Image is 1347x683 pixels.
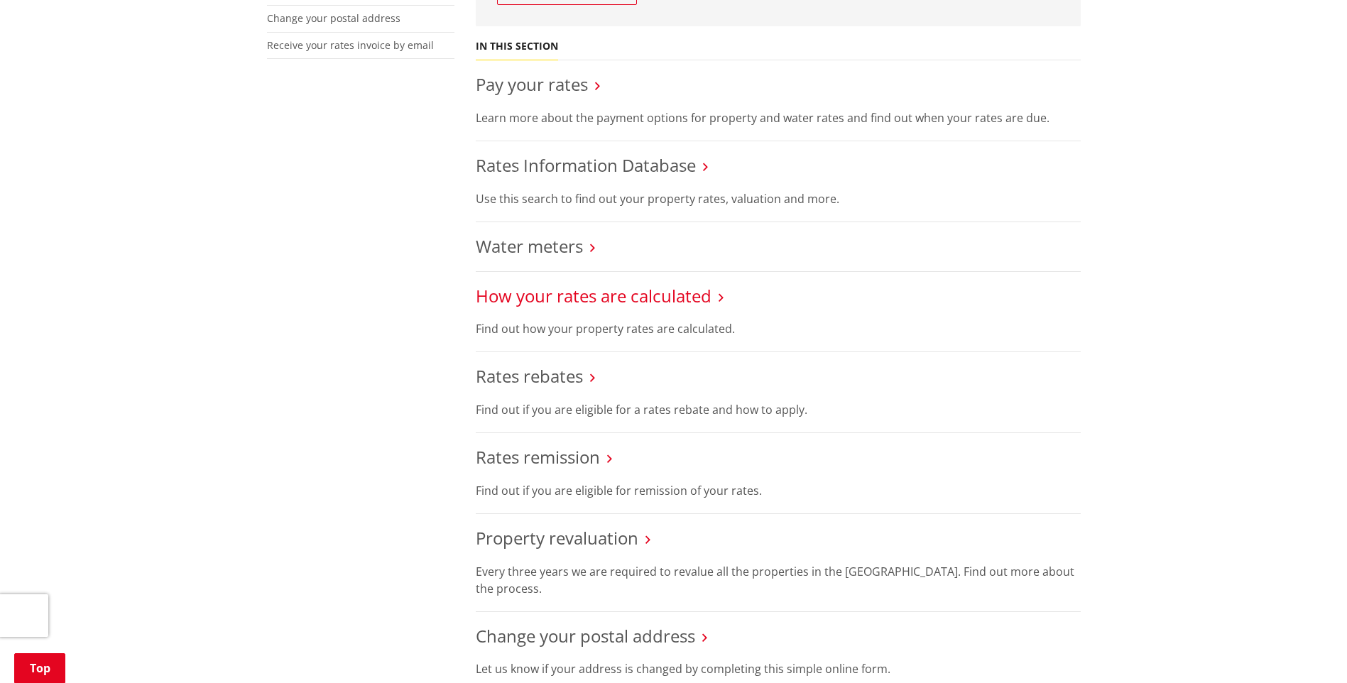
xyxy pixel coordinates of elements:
[476,563,1081,597] p: Every three years we are required to revalue all the properties in the [GEOGRAPHIC_DATA]. Find ou...
[476,526,638,550] a: Property revaluation
[476,660,1081,677] p: Let us know if your address is changed by completing this simple online form.
[476,40,558,53] h5: In this section
[267,38,434,52] a: Receive your rates invoice by email
[476,445,600,469] a: Rates remission
[476,234,583,258] a: Water meters
[14,653,65,683] a: Top
[476,401,1081,418] p: Find out if you are eligible for a rates rebate and how to apply.
[476,364,583,388] a: Rates rebates
[476,109,1081,126] p: Learn more about the payment options for property and water rates and find out when your rates ar...
[1282,623,1333,674] iframe: Messenger Launcher
[267,11,400,25] a: Change your postal address
[476,284,711,307] a: How your rates are calculated
[476,482,1081,499] p: Find out if you are eligible for remission of your rates.
[476,320,1081,337] p: Find out how your property rates are calculated.
[476,190,1081,207] p: Use this search to find out your property rates, valuation and more.
[476,72,588,96] a: Pay your rates
[476,624,695,648] a: Change your postal address
[476,153,696,177] a: Rates Information Database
